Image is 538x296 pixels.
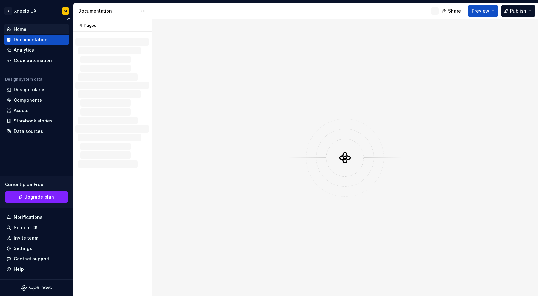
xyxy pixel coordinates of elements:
[14,57,52,64] div: Code automation
[24,194,54,200] span: Upgrade plan
[4,212,69,222] button: Notifications
[14,37,47,43] div: Documentation
[1,4,72,18] button: Xxneelo UXM
[4,126,69,136] a: Data sources
[5,191,68,203] button: Upgrade plan
[14,214,42,220] div: Notifications
[14,118,53,124] div: Storybook stories
[14,235,38,241] div: Invite team
[14,256,49,262] div: Contact support
[4,105,69,116] a: Assets
[4,24,69,34] a: Home
[4,95,69,105] a: Components
[5,77,42,82] div: Design system data
[14,266,24,272] div: Help
[439,5,465,17] button: Share
[14,8,36,14] div: xneelo UX
[4,35,69,45] a: Documentation
[14,107,29,114] div: Assets
[4,233,69,243] a: Invite team
[14,225,38,231] div: Search ⌘K
[5,181,68,188] div: Current plan : Free
[4,85,69,95] a: Design tokens
[14,97,42,103] div: Components
[472,8,489,14] span: Preview
[468,5,498,17] button: Preview
[64,9,67,14] div: M
[78,8,138,14] div: Documentation
[4,116,69,126] a: Storybook stories
[75,23,96,28] div: Pages
[4,55,69,65] a: Code automation
[21,285,52,291] svg: Supernova Logo
[4,243,69,253] a: Settings
[4,264,69,274] button: Help
[64,15,73,24] button: Collapse sidebar
[4,223,69,233] button: Search ⌘K
[14,87,46,93] div: Design tokens
[14,47,34,53] div: Analytics
[4,7,12,15] div: X
[4,45,69,55] a: Analytics
[14,128,43,134] div: Data sources
[14,245,32,252] div: Settings
[4,254,69,264] button: Contact support
[510,8,526,14] span: Publish
[14,26,26,32] div: Home
[501,5,535,17] button: Publish
[448,8,461,14] span: Share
